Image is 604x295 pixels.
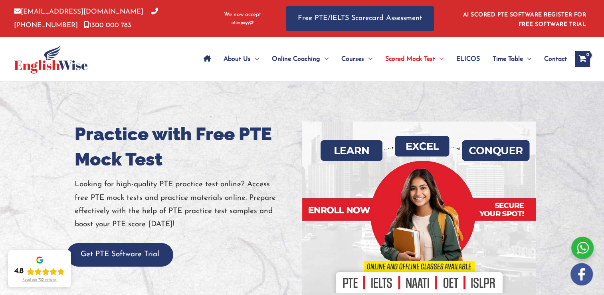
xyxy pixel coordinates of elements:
[251,45,259,73] span: Menu Toggle
[14,267,65,276] div: Rating: 4.8 out of 5
[456,45,480,73] span: ELICOS
[272,45,320,73] span: Online Coaching
[379,45,450,73] a: Scored Mock TestMenu Toggle
[486,45,538,73] a: Time TableMenu Toggle
[523,45,531,73] span: Menu Toggle
[265,45,335,73] a: Online CoachingMenu Toggle
[224,45,251,73] span: About Us
[286,6,434,31] a: Free PTE/IELTS Scorecard Assessment
[14,267,24,276] div: 4.8
[320,45,329,73] span: Menu Toggle
[84,22,131,29] a: 1300 000 783
[458,6,590,32] aside: Header Widget 1
[197,45,567,73] nav: Site Navigation: Main Menu
[22,278,57,282] div: Read our 723 reviews
[544,45,567,73] span: Contact
[232,21,253,25] img: Afterpay-Logo
[364,45,372,73] span: Menu Toggle
[435,45,444,73] span: Menu Toggle
[75,122,296,172] h1: Practice with Free PTE Mock Test
[493,45,523,73] span: Time Table
[450,45,486,73] a: ELICOS
[570,263,593,285] img: white-facebook.png
[75,178,296,231] p: Looking for high-quality PTE practice test online? Access free PTE mock tests and practice materi...
[385,45,435,73] span: Scored Mock Test
[217,45,265,73] a: About UsMenu Toggle
[335,45,379,73] a: CoursesMenu Toggle
[463,12,586,28] a: AI SCORED PTE SOFTWARE REGISTER FOR FREE SOFTWARE TRIAL
[575,51,590,67] a: View Shopping Cart, empty
[14,45,88,74] img: cropped-ew-logo
[67,243,173,267] button: Get PTE Software Trial
[14,8,143,15] a: [EMAIL_ADDRESS][DOMAIN_NAME]
[224,11,261,19] span: We now accept
[538,45,567,73] a: Contact
[341,45,364,73] span: Courses
[14,8,158,28] a: [PHONE_NUMBER]
[67,251,173,258] a: Get PTE Software Trial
